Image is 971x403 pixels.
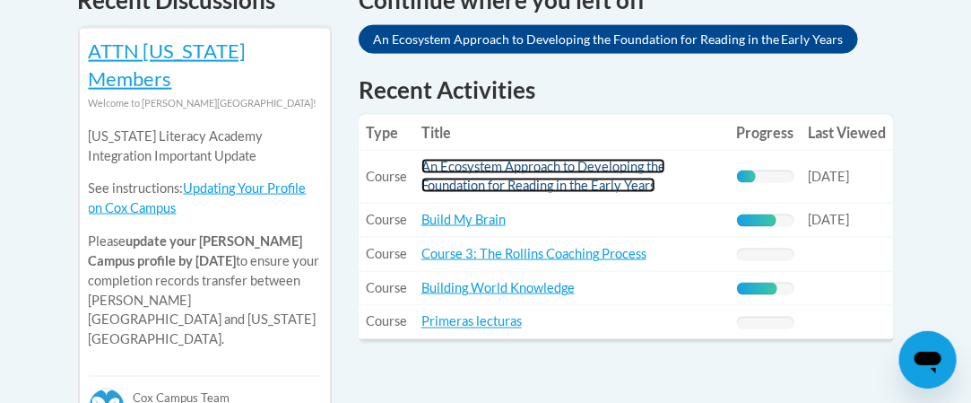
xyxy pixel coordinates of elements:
div: Please to ensure your completion records transfer between [PERSON_NAME][GEOGRAPHIC_DATA] and [US_... [89,113,321,364]
a: An Ecosystem Approach to Developing the Foundation for Reading in the Early Years [359,25,858,54]
a: Course 3: The Rollins Coaching Process [421,246,646,261]
span: [DATE] [809,212,850,227]
div: Welcome to [PERSON_NAME][GEOGRAPHIC_DATA]! [89,93,321,113]
span: Course [366,169,407,184]
a: Build My Brain [421,212,506,227]
a: An Ecosystem Approach to Developing the Foundation for Reading in the Early Years [421,159,665,193]
th: Last Viewed [802,115,894,151]
span: Course [366,212,407,227]
span: [DATE] [809,169,850,184]
h1: Recent Activities [359,74,894,106]
a: ATTN [US_STATE] Members [89,39,247,91]
div: Progress, % [737,171,756,183]
p: [US_STATE] Literacy Academy Integration Important Update [89,127,321,166]
a: Primeras lecturas [421,314,522,329]
div: Progress, % [737,283,777,295]
th: Progress [730,115,802,151]
iframe: Button to launch messaging window [899,331,957,389]
th: Type [359,115,414,151]
a: Building World Knowledge [421,280,575,295]
div: Progress, % [737,215,777,227]
span: Course [366,246,407,261]
span: Course [366,314,407,329]
b: update your [PERSON_NAME] Campus profile by [DATE] [89,233,303,268]
a: Updating Your Profile on Cox Campus [89,180,307,215]
th: Title [414,115,730,151]
span: Course [366,280,407,295]
p: See instructions: [89,179,321,218]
